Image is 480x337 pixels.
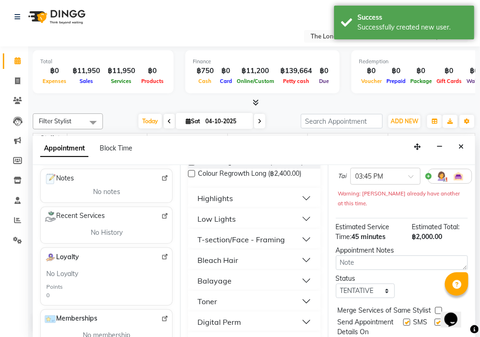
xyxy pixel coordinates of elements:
span: SMS [413,317,427,337]
span: Cash [196,78,214,84]
div: Total [40,58,166,66]
div: Low Lights [197,213,236,225]
div: ฿0 [384,66,408,76]
button: Close [454,140,468,154]
span: Tai [147,134,227,145]
button: T-section/Face - Framing [192,231,316,248]
div: T-section/Face - Framing [197,234,285,245]
div: ฿0 [408,66,434,76]
div: Success [357,13,467,22]
span: Package [408,78,434,84]
span: Sales [77,78,95,84]
span: Services [109,78,134,84]
span: Merge Services of Same Stylist [338,306,431,317]
div: ฿11,200 [234,66,276,76]
span: ADD NEW [391,118,418,125]
span: Appointment [40,140,88,157]
div: Digital Perm [197,316,241,328]
input: Search Appointment [301,114,383,128]
span: Memberships [44,314,97,325]
span: ฿2,000.00 [412,232,442,241]
img: Hairdresser.png [436,171,447,182]
button: Toner [192,293,316,310]
span: Notes [44,173,74,185]
span: Recent Services [44,211,105,222]
div: Highlights [197,193,233,204]
span: Prepaid [384,78,408,84]
div: Status [336,274,395,284]
button: Bleach Hair [192,252,316,269]
span: Gen [228,134,308,145]
span: Expenses [40,78,69,84]
span: Petty cash [281,78,312,84]
div: ฿11,950 [69,66,104,76]
div: Successfully created new user. [357,22,467,32]
span: Voucher [359,78,384,84]
div: Finance [193,58,332,66]
iframe: chat widget [441,300,471,328]
span: Online/Custom [234,78,276,84]
div: ฿750 [193,66,218,76]
span: Due [317,78,331,84]
span: No History [91,228,123,238]
div: ฿0 [139,66,166,76]
span: Estimated Total: [412,223,459,231]
div: ฿0 [40,66,69,76]
span: Products [139,78,166,84]
div: ฿11,950 [104,66,139,76]
div: Points [46,283,63,291]
button: Low Lights [192,210,316,227]
img: logo [24,4,88,30]
span: Tai [338,172,347,181]
small: Warning: [PERSON_NAME] already have another at this time. [338,190,460,207]
input: 2025-10-04 [203,114,249,128]
div: ฿0 [316,66,332,76]
span: Estimated Service Time: [336,223,390,241]
div: ฿0 [359,66,384,76]
span: Today [138,114,162,128]
button: Digital Perm [192,314,316,330]
div: Balayage [197,275,232,286]
span: No Loyalty [46,269,78,279]
div: 0 [46,291,50,300]
span: Sunny [67,134,147,145]
span: Block Time [100,144,132,152]
div: Appointment Notes [336,246,468,255]
span: Admin [388,134,468,145]
div: Toner [197,296,217,307]
span: Card [218,78,234,84]
div: Bleach Hair [197,255,238,266]
button: ADD NEW [388,115,421,128]
span: Filter Stylist [39,117,72,125]
span: 45 minutes [352,232,386,241]
div: ฿0 [434,66,464,76]
div: Stylist [33,134,67,143]
div: ฿0 [218,66,234,76]
span: Aom [308,134,388,145]
button: Balayage [192,272,316,289]
button: Highlights [192,190,316,207]
span: Gift Cards [434,78,464,84]
span: Sat [183,118,203,125]
div: ฿139,664 [276,66,316,76]
span: Send Appointment Details On [338,317,400,337]
img: Interior.png [453,171,464,182]
span: No notes [93,187,120,197]
span: Colour Regrowth Long (฿2,400.00) [198,169,301,180]
span: Loyalty [44,252,79,263]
